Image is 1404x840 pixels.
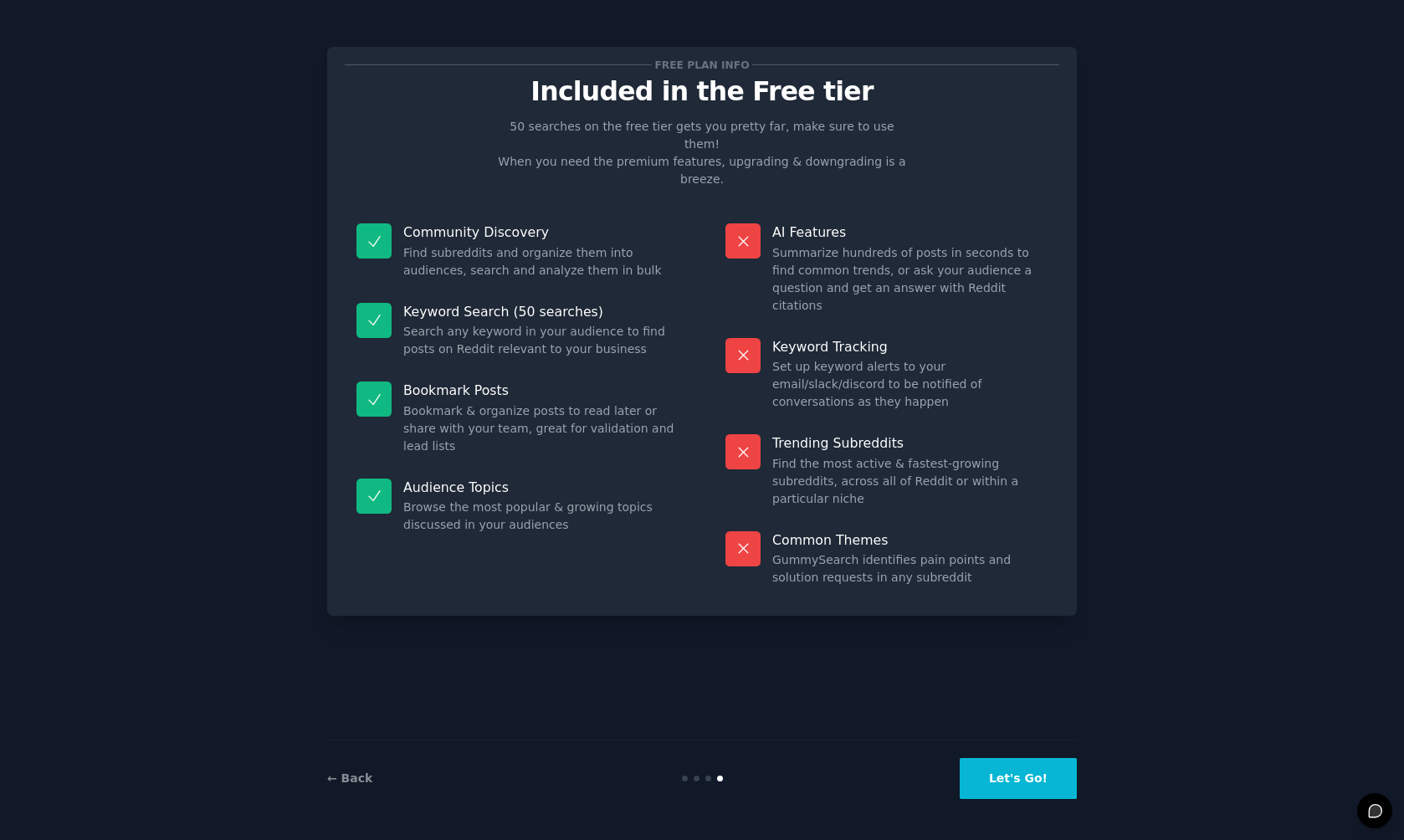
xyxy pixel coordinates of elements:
[772,434,1048,452] p: Trending Subreddits
[491,118,913,188] p: 50 searches on the free tier gets you pretty far, make sure to use them! When you need the premiu...
[403,223,679,241] p: Community Discovery
[345,77,1059,106] p: Included in the Free tier
[403,499,679,534] dd: Browse the most popular & growing topics discussed in your audiences
[403,303,679,320] p: Keyword Search (50 searches)
[772,531,1048,549] p: Common Themes
[403,244,679,279] dd: Find subreddits and organize them into audiences, search and analyze them in bulk
[327,771,372,785] a: ← Back
[403,382,679,399] p: Bookmark Posts
[772,338,1048,356] p: Keyword Tracking
[772,223,1048,241] p: AI Features
[403,402,679,455] dd: Bookmark & organize posts to read later or share with your team, great for validation and lead lists
[772,244,1048,315] dd: Summarize hundreds of posts in seconds to find common trends, or ask your audience a question and...
[403,323,679,358] dd: Search any keyword in your audience to find posts on Reddit relevant to your business
[772,358,1048,411] dd: Set up keyword alerts to your email/slack/discord to be notified of conversations as they happen
[960,758,1077,799] button: Let's Go!
[403,479,679,496] p: Audience Topics
[652,56,752,74] span: Free plan info
[772,455,1048,508] dd: Find the most active & fastest-growing subreddits, across all of Reddit or within a particular niche
[772,551,1048,586] dd: GummySearch identifies pain points and solution requests in any subreddit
